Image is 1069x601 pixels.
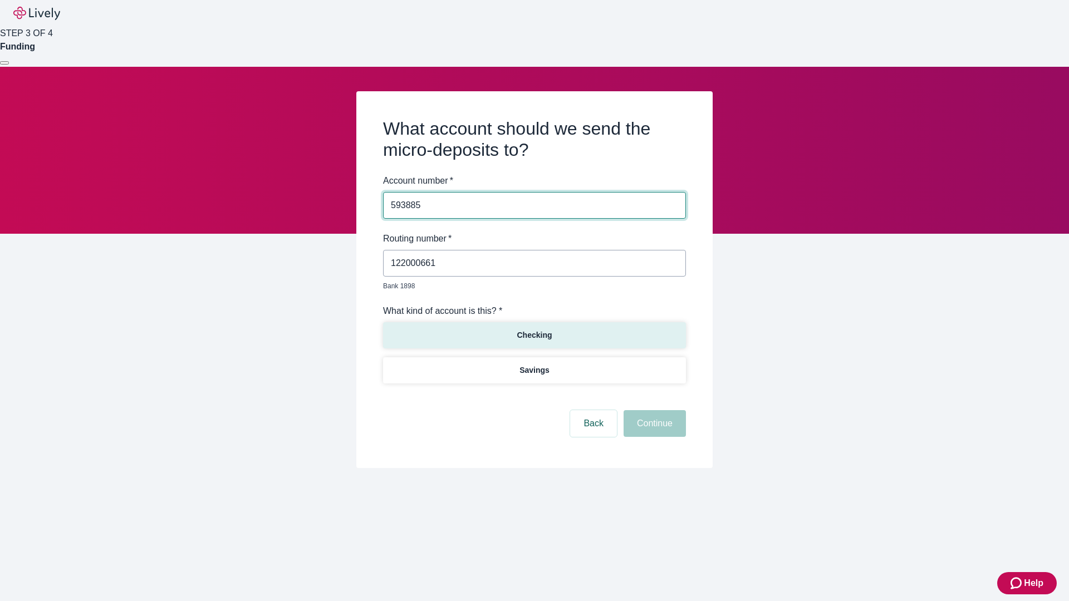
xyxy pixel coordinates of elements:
label: What kind of account is this? * [383,304,502,318]
img: Lively [13,7,60,20]
button: Savings [383,357,686,383]
label: Routing number [383,232,452,245]
p: Bank 1898 [383,281,678,291]
button: Zendesk support iconHelp [997,572,1057,594]
label: Account number [383,174,453,188]
p: Checking [517,329,552,341]
button: Back [570,410,617,437]
button: Checking [383,322,686,348]
svg: Zendesk support icon [1011,577,1024,590]
h2: What account should we send the micro-deposits to? [383,118,686,161]
p: Savings [519,364,550,376]
span: Help [1024,577,1043,590]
